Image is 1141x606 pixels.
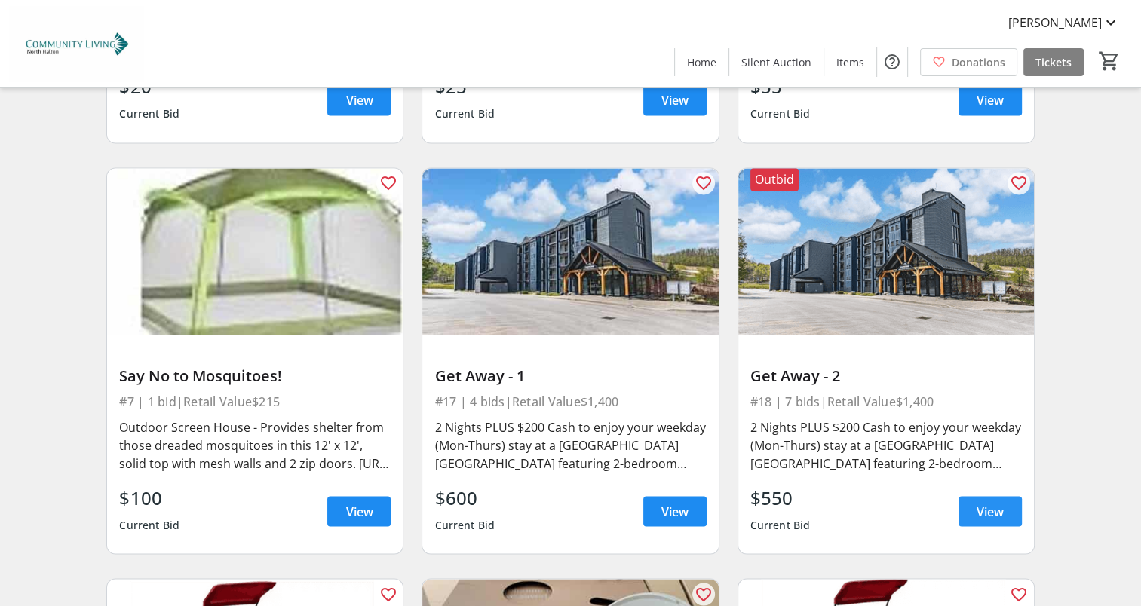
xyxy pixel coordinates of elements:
img: Say No to Mosquitoes! [107,168,403,335]
a: View [327,85,391,115]
div: 2 Nights PLUS $200 Cash to enjoy your weekday (Mon-Thurs) stay at a [GEOGRAPHIC_DATA] [GEOGRAPHIC... [434,418,706,472]
a: View [327,496,391,526]
div: $600 [434,484,495,511]
mat-icon: favorite_outline [695,174,713,192]
span: Tickets [1035,54,1072,70]
a: View [643,496,707,526]
span: View [661,502,689,520]
a: Silent Auction [729,48,824,76]
button: Help [877,47,907,77]
a: Donations [920,48,1017,76]
div: #7 | 1 bid | Retail Value $215 [119,390,391,412]
a: View [959,85,1022,115]
img: Get Away - 1 [422,168,718,335]
span: View [345,502,373,520]
a: Home [675,48,728,76]
div: Current Bid [119,511,179,538]
a: View [959,496,1022,526]
span: Silent Auction [741,54,811,70]
span: View [977,502,1004,520]
span: Items [836,54,864,70]
img: Community Living North Halton's Logo [9,6,143,81]
span: View [661,91,689,109]
a: Items [824,48,876,76]
span: View [345,91,373,109]
a: View [643,85,707,115]
div: Current Bid [750,511,811,538]
div: Current Bid [434,100,495,127]
mat-icon: favorite_outline [379,585,397,603]
div: #18 | 7 bids | Retail Value $1,400 [750,390,1022,412]
span: Home [687,54,716,70]
div: Say No to Mosquitoes! [119,366,391,384]
img: Get Away - 2 [738,168,1034,335]
div: $550 [750,484,811,511]
span: View [977,91,1004,109]
div: $100 [119,484,179,511]
span: Donations [952,54,1005,70]
div: Current Bid [119,100,179,127]
mat-icon: favorite_outline [1010,585,1028,603]
div: Outdoor Screen House - Provides shelter from those dreaded mosquitoes in this 12' x 12', solid to... [119,418,391,472]
mat-icon: favorite_outline [1010,174,1028,192]
div: Current Bid [434,511,495,538]
div: Get Away - 2 [750,366,1022,384]
a: Tickets [1023,48,1084,76]
div: Get Away - 1 [434,366,706,384]
div: 2 Nights PLUS $200 Cash to enjoy your weekday (Mon-Thurs) stay at a [GEOGRAPHIC_DATA] [GEOGRAPHIC... [750,418,1022,472]
div: #17 | 4 bids | Retail Value $1,400 [434,390,706,412]
mat-icon: favorite_outline [379,174,397,192]
span: [PERSON_NAME] [1008,14,1102,32]
button: Cart [1096,47,1123,75]
div: Outbid [750,168,799,191]
mat-icon: favorite_outline [695,585,713,603]
div: Current Bid [750,100,811,127]
button: [PERSON_NAME] [996,11,1132,35]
